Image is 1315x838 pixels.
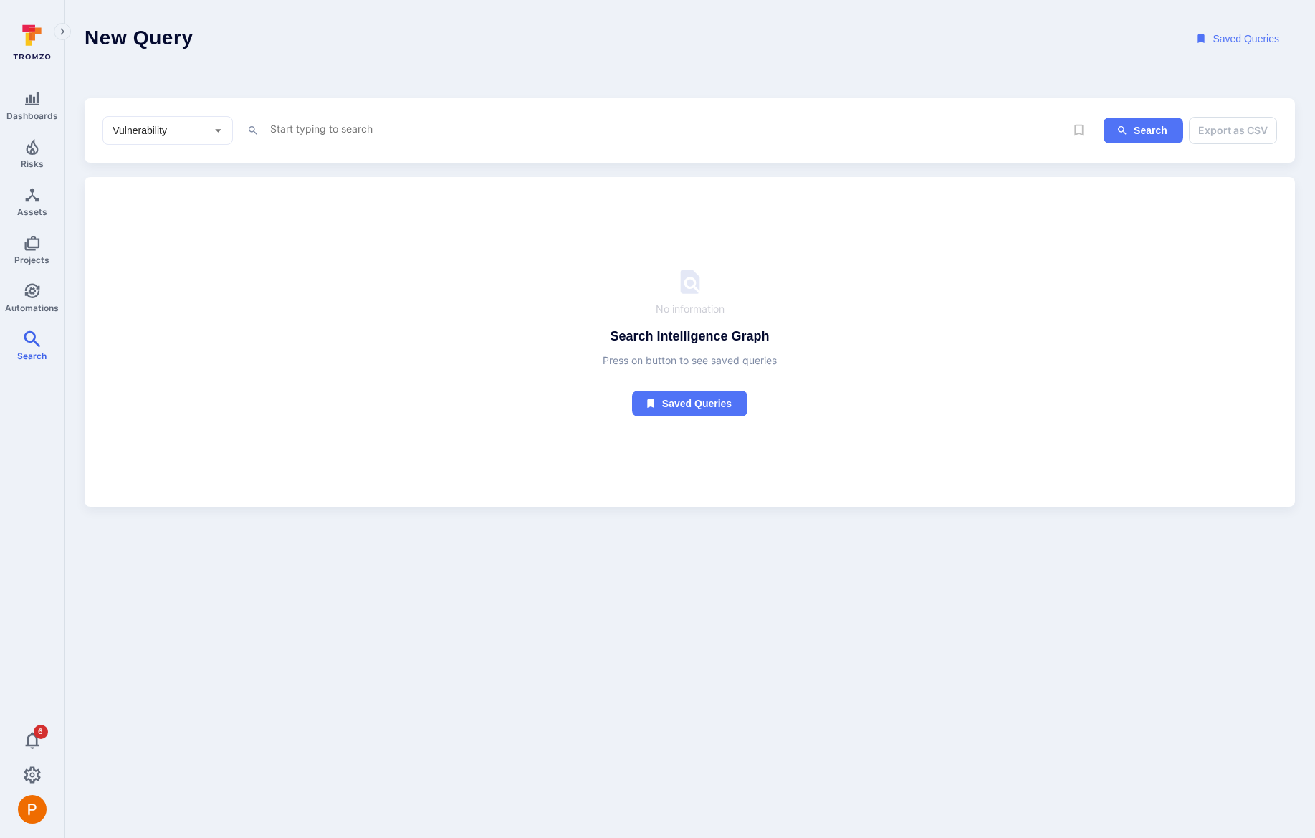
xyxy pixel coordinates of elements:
button: Open [209,121,227,139]
h4: Search Intelligence Graph [610,328,769,345]
span: Dashboards [6,110,58,121]
div: Peter Baker [18,795,47,824]
button: Saved queries [632,391,747,417]
button: Expand navigation menu [54,23,71,40]
span: Risks [21,158,44,169]
h1: New Query [85,26,193,52]
span: Projects [14,254,49,265]
button: Saved Queries [1182,26,1295,52]
span: Press on button to see saved queries [603,353,777,368]
a: Saved queries [632,368,747,417]
span: Automations [5,303,59,313]
span: No information [656,302,725,316]
span: 6 [34,725,48,739]
i: Expand navigation menu [57,26,67,38]
span: Save query [1066,117,1092,143]
span: Assets [17,206,47,217]
input: Select basic entity [110,123,204,138]
button: Export as CSV [1189,117,1277,144]
textarea: Intelligence Graph search area [269,120,1042,138]
button: ig-search [1104,118,1183,144]
span: Search [17,351,47,361]
img: ACg8ocICMCW9Gtmm-eRbQDunRucU07-w0qv-2qX63v-oG-s=s96-c [18,795,47,824]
